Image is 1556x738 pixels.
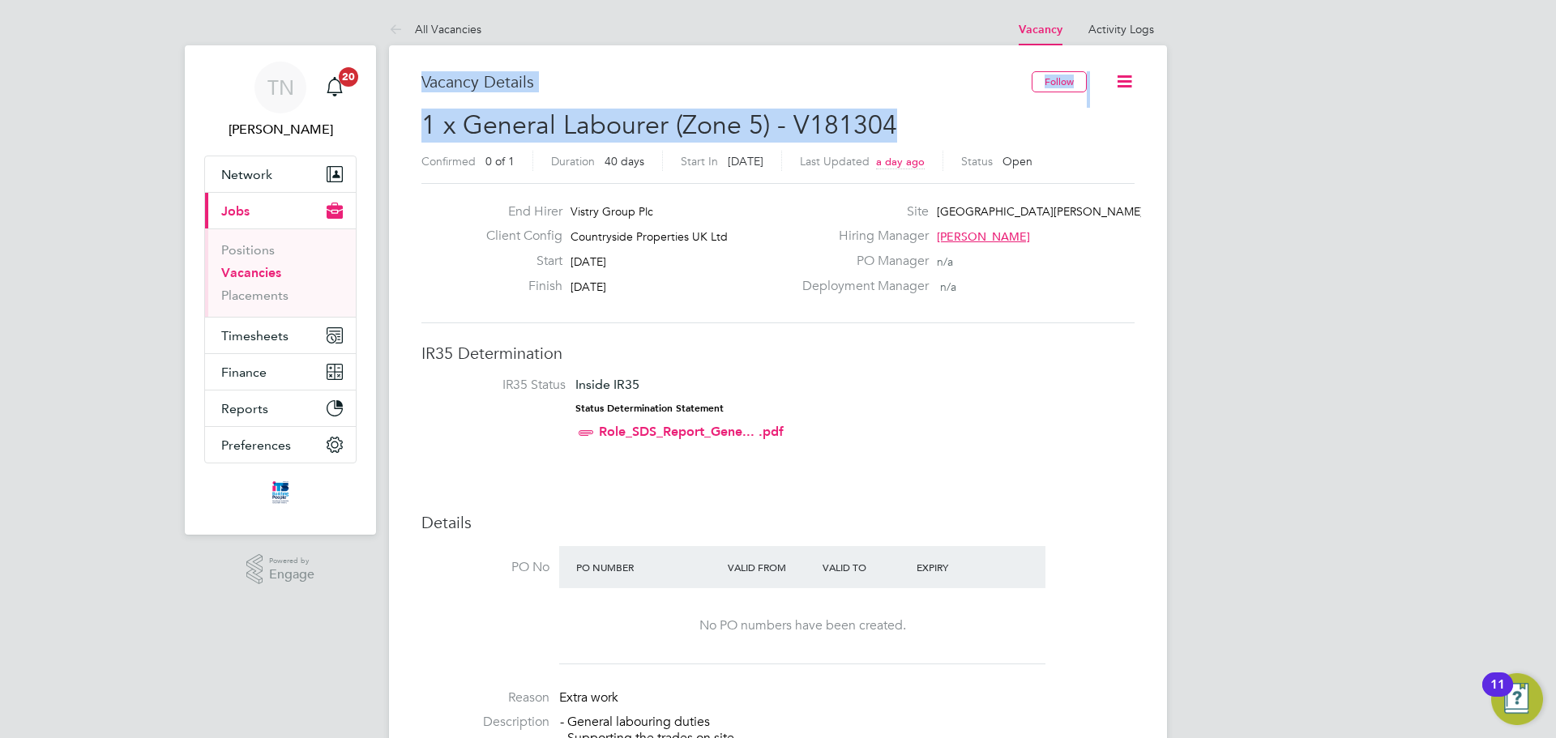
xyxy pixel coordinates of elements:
[575,403,724,414] strong: Status Determination Statement
[204,62,357,139] a: TN[PERSON_NAME]
[267,77,294,98] span: TN
[961,154,993,169] label: Status
[572,552,724,582] div: PO Number
[269,568,314,582] span: Engage
[575,377,639,392] span: Inside IR35
[940,279,956,294] span: n/a
[318,62,351,113] a: 20
[681,154,718,169] label: Start In
[421,512,1135,533] h3: Details
[793,278,929,295] label: Deployment Manager
[221,401,268,416] span: Reports
[473,203,562,220] label: End Hirer
[913,552,1007,582] div: Expiry
[438,377,566,394] label: IR35 Status
[793,203,929,220] label: Site
[1002,154,1032,169] span: Open
[1032,71,1087,92] button: Follow
[728,154,763,169] span: [DATE]
[421,343,1135,364] h3: IR35 Determination
[204,480,357,506] a: Go to home page
[389,22,481,36] a: All Vacancies
[473,278,562,295] label: Finish
[205,156,356,192] button: Network
[269,554,314,568] span: Powered by
[473,253,562,270] label: Start
[575,617,1029,634] div: No PO numbers have been created.
[876,155,925,169] span: a day ago
[571,279,606,294] span: [DATE]
[421,689,549,706] label: Reason
[205,193,356,228] button: Jobs
[221,203,250,219] span: Jobs
[1019,23,1062,36] a: Vacancy
[800,154,870,169] label: Last Updated
[185,45,376,535] nav: Main navigation
[205,390,356,426] button: Reports
[1088,22,1154,36] a: Activity Logs
[724,552,819,582] div: Valid From
[205,318,356,353] button: Timesheets
[221,242,275,258] a: Positions
[793,253,929,270] label: PO Manager
[559,689,618,706] span: Extra work
[339,67,358,87] span: 20
[571,229,728,244] span: Countryside Properties UK Ltd
[221,437,291,453] span: Preferences
[793,228,929,245] label: Hiring Manager
[421,154,476,169] label: Confirmed
[571,254,606,269] span: [DATE]
[551,154,595,169] label: Duration
[269,480,292,506] img: itsconstruction-logo-retina.png
[221,288,289,303] a: Placements
[246,554,315,585] a: Powered byEngage
[819,552,913,582] div: Valid To
[421,109,897,141] span: 1 x General Labourer (Zone 5) - V181304
[221,265,281,280] a: Vacancies
[205,354,356,390] button: Finance
[1491,673,1543,725] button: Open Resource Center, 11 new notifications
[205,427,356,463] button: Preferences
[421,71,1032,92] h3: Vacancy Details
[221,365,267,380] span: Finance
[473,228,562,245] label: Client Config
[485,154,515,169] span: 0 of 1
[605,154,644,169] span: 40 days
[937,204,1165,219] span: [GEOGRAPHIC_DATA][PERSON_NAME] LLP
[205,228,356,317] div: Jobs
[937,254,953,269] span: n/a
[599,424,784,439] a: Role_SDS_Report_Gene... .pdf
[421,559,549,576] label: PO No
[221,328,289,343] span: Timesheets
[221,167,272,182] span: Network
[571,204,653,219] span: Vistry Group Plc
[937,229,1030,244] span: [PERSON_NAME]
[204,120,357,139] span: Tom Newton
[1490,685,1505,706] div: 11
[421,714,549,731] label: Description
